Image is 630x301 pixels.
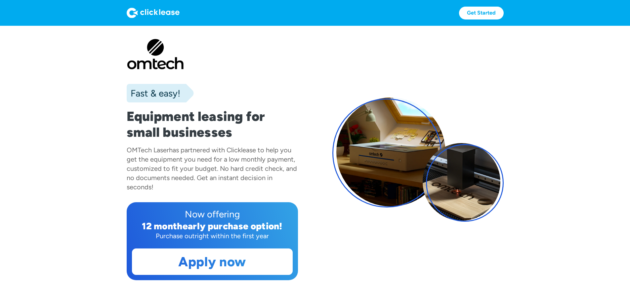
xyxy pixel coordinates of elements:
[132,207,293,221] div: Now offering
[127,8,180,18] img: Logo
[183,220,282,232] div: early purchase option!
[132,231,293,241] div: Purchase outright within the first year
[127,108,298,140] h1: Equipment leasing for small businesses
[459,7,504,19] a: Get Started
[142,220,183,232] div: 12 month
[132,249,292,275] a: Apply now
[127,87,180,100] div: Fast & easy!
[127,146,297,191] div: has partnered with Clicklease to help you get the equipment you need for a low monthly payment, c...
[127,146,169,154] div: OMTech Laser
